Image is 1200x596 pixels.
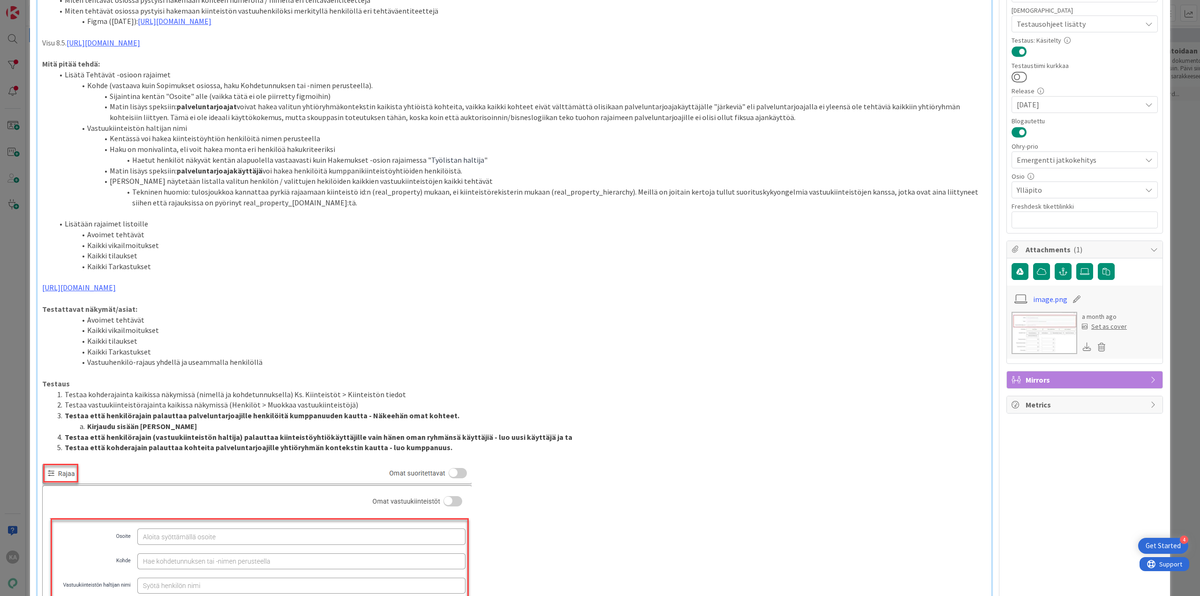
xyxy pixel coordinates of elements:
[53,144,987,155] li: Haku on monivalinta, eli voit hakea monta eri henkilöä hakukriteeriksi
[53,176,987,187] li: [PERSON_NAME] näytetään listalla valitun henkilön / valittujen hekilöiden kaikkien vastuukiinteis...
[1012,203,1158,210] div: Freshdesk tikettilinkki
[431,155,484,165] span: Työlistan haltija
[1017,153,1137,166] span: Emergentti jatkokehitys
[1012,118,1158,124] div: Blogautettu
[1073,245,1082,254] span: ( 1 )
[53,347,987,357] li: Kaikki Tarkastukset
[1026,244,1146,255] span: Attachments
[53,261,987,272] li: Kaikki Tarkastukset
[65,443,452,452] strong: Testaa että kohderajain palauttaa kohteita palveluntarjoajille yhtiöryhmän kontekstin kautta - lu...
[53,336,987,347] li: Kaikki tilaukset
[1012,88,1158,94] div: Release
[20,1,43,13] span: Support
[1017,18,1141,30] span: Testausohjeet lisätty
[177,166,262,175] strong: palveluntarjoajakäyttäjä
[42,283,116,292] a: [URL][DOMAIN_NAME]
[53,219,987,229] li: Lisätään rajaimet listoille
[65,432,572,442] strong: Testaa että henkilörajain (vastuukiinteistön haltija) palauttaa kiinteistöyhtiökäyttäjille vain h...
[53,325,987,336] li: Kaikki vikailmoitukset
[53,101,987,122] li: Matin lisäys speksiin: voivat hakea valitun yhtiöryhmäkontekstin kaikista yhtiöistä kohteita, vai...
[53,69,987,80] li: Lisätä Tehtävät -osioon rajaimet
[1026,374,1146,385] span: Mirrors
[1017,99,1141,110] span: [DATE]
[53,166,987,176] li: Matin lisäys speksiin: voi hakea henkilöitä kumppanikiinteistöyhtiöiden henkilöistä.
[1012,7,1158,14] div: [DEMOGRAPHIC_DATA]
[53,91,987,102] li: Sijaintina kentän "Osoite" alle (vaikka tätä ei ole piirretty figmoihin)
[53,357,987,368] li: Vastuuhenkilö-rajaus yhdellä ja useammalla henkilöllä
[42,379,70,388] strong: Testaus
[53,229,987,240] li: Avoimet tehtävät
[1012,143,1158,150] div: Ohry-prio
[53,315,987,325] li: Avoimet tehtävät
[42,304,137,314] strong: Testattavat näkymät/asiat:
[1012,173,1158,180] div: Osio
[1146,541,1181,551] div: Get Started
[1082,341,1092,353] div: Download
[53,187,987,208] li: Tekninen huomio: tulosjoukkoa kannattaa pyrkiä rajaamaan kiinteistö id:n (real_property) mukaan, ...
[1180,536,1188,544] div: 4
[53,400,987,410] li: Testaa vastuukiinteistörajainta kaikissa näkymissä (Henkilöt > Muokkaa vastuukiinteistöjä)
[1012,62,1158,69] div: Testaustiimi kurkkaa
[53,123,987,134] li: Vastuukiinteistön haltijan nimi
[1082,312,1127,322] div: a month ago
[42,59,100,68] strong: Mitä pitää tehdä:
[1017,184,1141,196] span: Ylläpito
[53,133,987,144] li: Kentässä voi hakea kiinteistöyhtiön henkilöitä nimen perusteella
[1026,399,1146,410] span: Metrics
[177,102,237,111] strong: palveluntarjoajat
[138,16,211,26] a: [URL][DOMAIN_NAME]
[53,6,987,16] li: Miten tehtävät osiossa pystyisi hakemaan kiinteistön vastuuhenkilöksi merkityllä henkilöllä eri t...
[42,38,987,48] p: Visu 8.5.
[1138,538,1188,554] div: Open Get Started checklist, remaining modules: 4
[53,240,987,251] li: Kaikki vikailmoitukset
[53,155,987,166] li: Haetut henkilöt näkyvät kentän alapuolella vastaavasti kuin Hakemukset -osion rajaimessa " "
[1033,294,1067,305] a: image.png
[1082,322,1127,332] div: Set as cover
[53,250,987,261] li: Kaikki tilaukset
[53,80,987,91] li: Kohde (vastaava kuin Sopimukset osiossa, haku Kohdetunnuksen tai -nimen perusteella).
[1012,37,1158,44] div: Testaus: Käsitelty
[65,411,459,420] strong: Testaa että henkilörajain palauttaa palveluntarjoajille henkilöitä kumppanuuden kautta - Näkeehän...
[87,422,197,431] strong: Kirjaudu sisään [PERSON_NAME]
[53,389,987,400] li: Testaa kohderajainta kaikissa näkymissä (nimellä ja kohdetunnuksella) Ks. Kiinteistöt > Kiinteist...
[53,16,987,27] li: Figma ([DATE]):
[67,38,140,47] a: [URL][DOMAIN_NAME]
